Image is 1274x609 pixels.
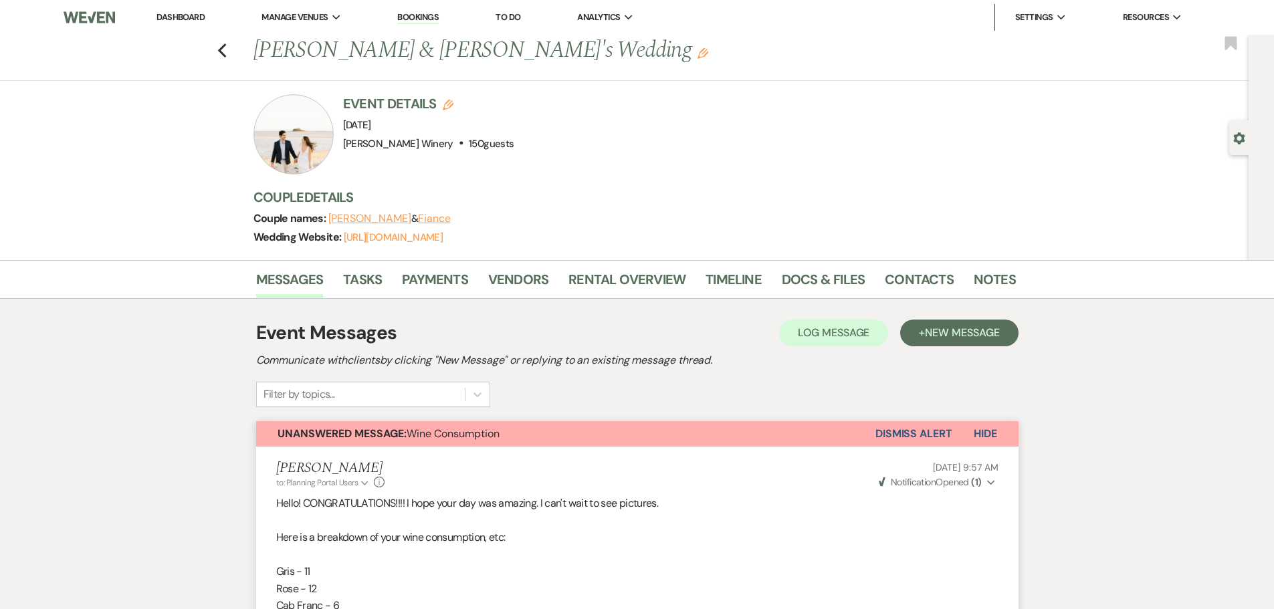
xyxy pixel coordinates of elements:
span: Settings [1015,11,1053,24]
span: & [328,212,451,225]
span: Notification [891,476,936,488]
span: Couple names: [253,211,328,225]
a: Timeline [706,269,762,298]
h1: [PERSON_NAME] & [PERSON_NAME]'s Wedding [253,35,853,67]
span: [DATE] 9:57 AM [933,461,998,473]
a: To Do [496,11,520,23]
a: Contacts [885,269,954,298]
span: [PERSON_NAME] Winery [343,137,453,150]
div: Filter by topics... [263,386,335,402]
span: Opened [879,476,982,488]
p: Hello! CONGRATULATIONS!!!! I hope your day was amazing. I can't wait to see pictures. [276,495,998,512]
a: Messages [256,269,324,298]
span: Log Message [798,326,869,340]
a: Notes [974,269,1016,298]
p: Rose - 12 [276,580,998,598]
h3: Couple Details [253,188,1002,207]
strong: ( 1 ) [971,476,981,488]
button: Unanswered Message:Wine Consumption [256,421,875,447]
a: Dashboard [156,11,205,23]
span: Resources [1123,11,1169,24]
a: Docs & Files [782,269,865,298]
a: Bookings [397,11,439,24]
button: +New Message [900,320,1018,346]
button: Fiance [418,213,451,224]
h1: Event Messages [256,319,397,347]
a: Rental Overview [568,269,685,298]
span: Wedding Website: [253,230,344,244]
h3: Event Details [343,94,514,113]
img: Weven Logo [64,3,114,31]
h5: [PERSON_NAME] [276,460,385,477]
h2: Communicate with clients by clicking "New Message" or replying to an existing message thread. [256,352,1019,368]
a: [URL][DOMAIN_NAME] [344,231,443,244]
button: Log Message [779,320,888,346]
a: Tasks [343,269,382,298]
span: Analytics [577,11,620,24]
strong: Unanswered Message: [278,427,407,441]
span: to: Planning Portal Users [276,477,358,488]
span: Manage Venues [261,11,328,24]
button: to: Planning Portal Users [276,477,371,489]
button: Hide [952,421,1019,447]
span: 150 guests [469,137,514,150]
a: Vendors [488,269,548,298]
button: [PERSON_NAME] [328,213,411,224]
span: Wine Consumption [278,427,500,441]
a: Payments [402,269,468,298]
button: NotificationOpened (1) [877,475,998,489]
span: New Message [925,326,999,340]
button: Dismiss Alert [875,421,952,447]
p: Gris - 11 [276,563,998,580]
button: Edit [698,47,708,59]
span: [DATE] [343,118,371,132]
button: Open lead details [1233,131,1245,144]
span: Hide [974,427,997,441]
p: Here is a breakdown of your wine consumption, etc: [276,529,998,546]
